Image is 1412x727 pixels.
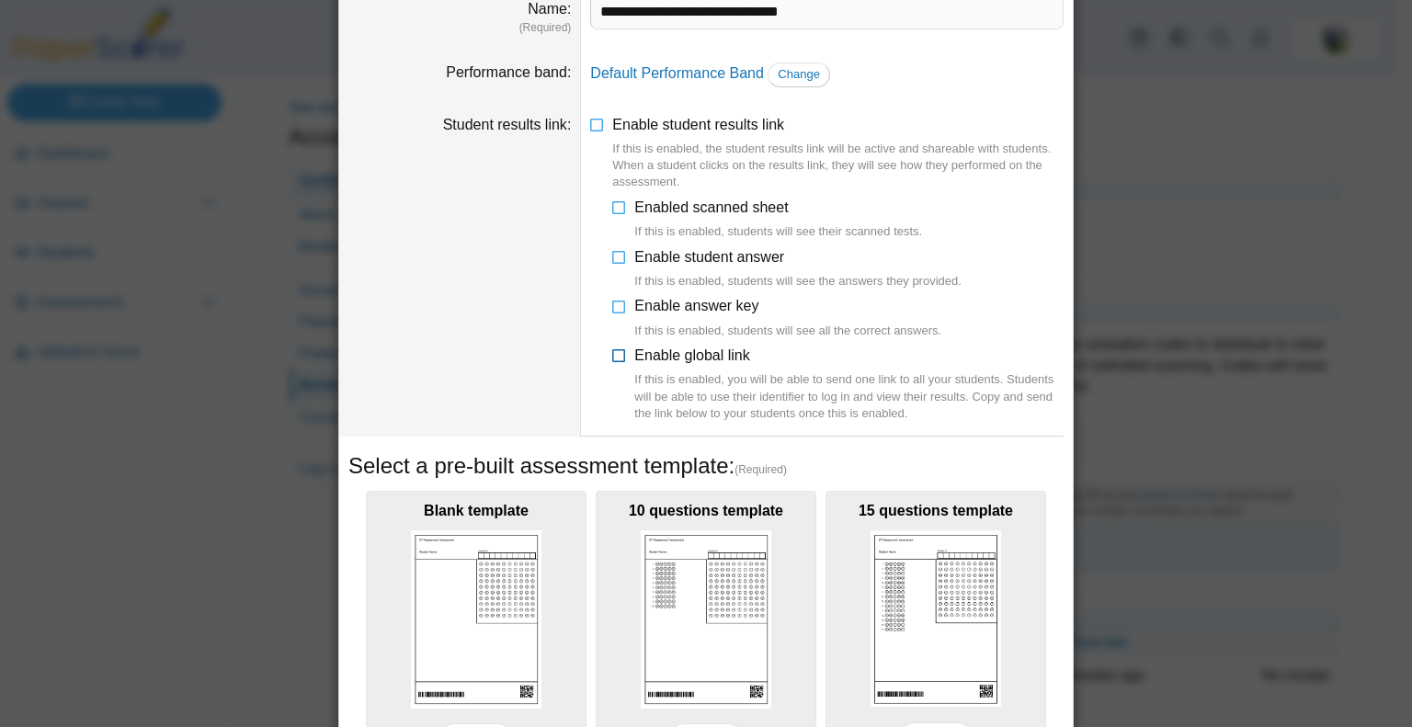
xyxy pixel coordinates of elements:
img: scan_sheet_10_questions.png [641,530,771,708]
a: Default Performance Band [590,65,764,81]
label: Name [528,1,571,17]
label: Student results link [443,117,572,132]
label: Performance band [446,64,571,80]
span: Enabled scanned sheet [634,199,922,241]
img: scan_sheet_blank.png [411,530,541,708]
div: If this is enabled, students will see all the correct answers. [634,323,941,339]
div: If this is enabled, students will see the answers they provided. [634,273,962,290]
span: Enable global link [634,347,1064,422]
img: scan_sheet_15_questions.png [871,530,1001,707]
div: If this is enabled, the student results link will be active and shareable with students. When a s... [612,141,1064,191]
h5: Select a pre-built assessment template: [348,450,1064,482]
dfn: (Required) [348,20,571,36]
b: 15 questions template [859,503,1013,518]
span: Enable answer key [634,298,941,339]
span: Change [778,67,820,81]
span: Enable student results link [612,117,1064,191]
div: If this is enabled, students will see their scanned tests. [634,223,922,240]
b: 10 questions template [629,503,783,518]
div: If this is enabled, you will be able to send one link to all your students. Students will be able... [634,371,1064,422]
span: (Required) [734,462,787,478]
b: Blank template [424,503,529,518]
span: Enable student answer [634,249,962,290]
a: Change [768,62,830,86]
